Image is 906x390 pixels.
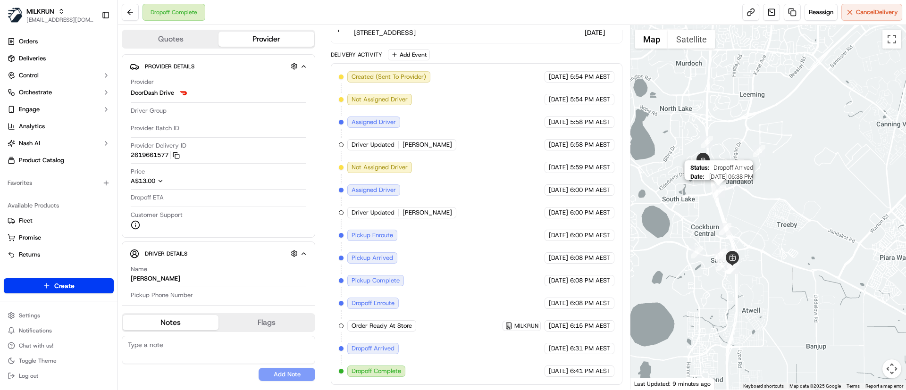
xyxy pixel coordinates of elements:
[19,250,40,259] span: Returns
[123,315,218,330] button: Notes
[352,231,393,240] span: Pickup Enroute
[131,211,183,219] span: Customer Support
[789,383,841,389] span: Map data ©2025 Google
[847,383,860,389] a: Terms (opens in new tab)
[549,163,568,172] span: [DATE]
[570,141,610,149] span: 5:58 PM AEST
[19,233,41,242] span: Promise
[570,186,610,194] span: 6:00 PM AEST
[727,262,739,274] div: 8
[131,141,186,150] span: Provider Delivery ID
[570,95,610,104] span: 5:54 PM AEST
[714,249,727,261] div: 13
[4,175,114,191] div: Favorites
[570,231,610,240] span: 6:00 PM AEST
[352,299,394,307] span: Dropoff Enroute
[131,89,174,97] span: DoorDash Drive
[352,367,401,375] span: Dropoff Complete
[719,223,731,235] div: 14
[549,254,568,262] span: [DATE]
[331,51,382,58] div: Delivery Activity
[352,141,394,149] span: Driver Updated
[668,30,715,49] button: Show satellite imagery
[690,164,709,171] span: Status :
[723,249,735,262] div: 11
[352,322,412,330] span: Order Ready At Store
[19,312,40,319] span: Settings
[26,7,54,16] button: MILKRUN
[4,339,114,352] button: Chat with us!
[218,32,314,47] button: Provider
[549,95,568,104] span: [DATE]
[579,28,605,37] span: [DATE]
[635,30,668,49] button: Show street map
[549,299,568,307] span: [DATE]
[4,198,114,213] div: Available Products
[352,118,396,126] span: Assigned Driver
[19,156,64,165] span: Product Catalog
[690,173,704,180] span: Date :
[727,256,739,268] div: 10
[19,216,33,225] span: Fleet
[19,88,52,97] span: Orchestrate
[570,322,610,330] span: 6:15 PM AEST
[145,63,194,70] span: Provider Details
[54,281,75,290] span: Create
[4,309,114,322] button: Settings
[4,85,114,100] button: Orchestrate
[4,153,114,168] a: Product Catalog
[8,8,23,23] img: MILKRUN
[352,276,400,285] span: Pickup Complete
[630,378,715,390] div: Last Updated: 9 minutes ago
[713,164,753,171] span: Dropoff Arrived
[882,359,901,378] button: Map camera controls
[549,141,568,149] span: [DATE]
[131,177,214,185] button: A$13.00
[26,16,94,24] span: [EMAIL_ADDRESS][DOMAIN_NAME]
[4,230,114,245] button: Promise
[19,327,52,334] span: Notifications
[701,136,713,148] div: 15
[131,265,147,274] span: Name
[19,71,39,80] span: Control
[8,233,110,242] a: Promise
[717,253,730,265] div: 12
[691,246,703,258] div: 1
[570,344,610,353] span: 6:31 PM AEST
[352,344,394,353] span: Dropoff Arrived
[178,87,189,99] img: doordash_logo_v2.png
[352,208,394,217] span: Driver Updated
[570,73,610,81] span: 5:54 PM AEST
[4,102,114,117] button: Engage
[131,167,145,176] span: Price
[4,278,114,293] button: Create
[549,322,568,330] span: [DATE]
[354,28,416,37] span: [STREET_ADDRESS]
[549,73,568,81] span: [DATE]
[131,177,155,185] span: A$13.00
[388,49,430,60] button: Add Event
[4,213,114,228] button: Fleet
[753,145,765,157] div: 16
[8,250,110,259] a: Returns
[549,276,568,285] span: [DATE]
[131,107,167,115] span: Driver Group
[403,141,452,149] span: [PERSON_NAME]
[570,367,610,375] span: 6:41 PM AEST
[713,185,725,198] div: 17
[131,274,180,283] div: [PERSON_NAME]
[352,73,426,81] span: Created (Sent To Provider)
[352,95,408,104] span: Not Assigned Driver
[4,34,114,49] a: Orders
[352,254,393,262] span: Pickup Arrived
[19,37,38,46] span: Orders
[4,247,114,262] button: Returns
[19,139,40,148] span: Nash AI
[4,354,114,367] button: Toggle Theme
[549,118,568,126] span: [DATE]
[352,186,396,194] span: Assigned Driver
[4,324,114,337] button: Notifications
[4,369,114,382] button: Log out
[727,261,739,274] div: 9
